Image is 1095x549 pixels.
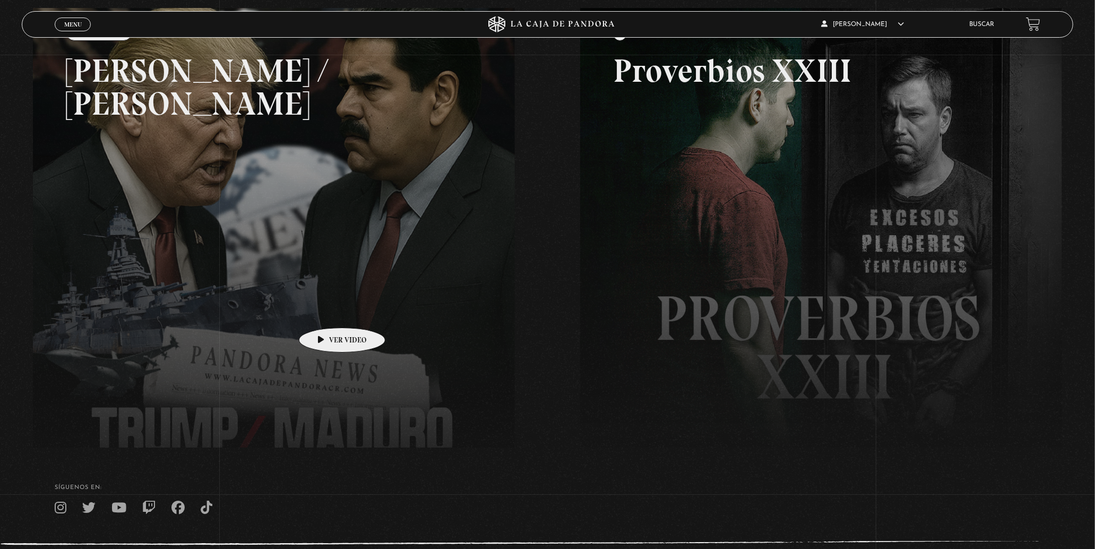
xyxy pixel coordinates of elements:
[821,21,904,28] span: [PERSON_NAME]
[64,21,82,28] span: Menu
[55,485,1040,491] h4: SÍguenos en:
[61,30,85,37] span: Cerrar
[969,21,994,28] a: Buscar
[1026,17,1040,31] a: View your shopping cart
